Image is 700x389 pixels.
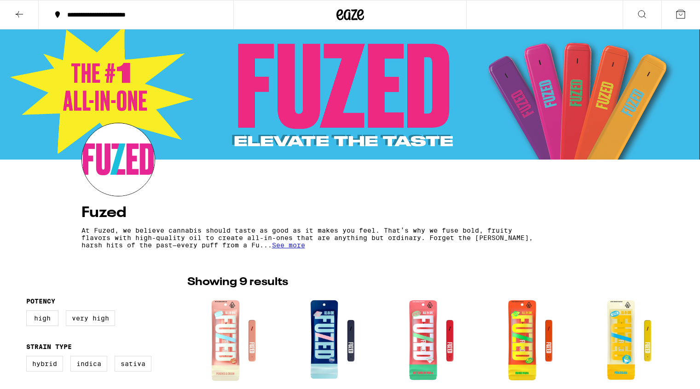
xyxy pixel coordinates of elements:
img: Fuzed - Watermelon Mania AIO - 1g [385,295,476,387]
p: At Fuzed, we believe cannabis should taste as good as it makes you feel. That’s why we fuse bold,... [81,227,538,249]
label: High [26,310,58,326]
p: Showing 9 results [187,275,288,290]
label: Hybrid [26,356,63,372]
label: Very High [66,310,115,326]
legend: Potency [26,297,55,305]
h4: Fuzed [81,206,619,220]
img: Fuzed - Pina Colada AIO - 1g [583,295,674,387]
legend: Strain Type [26,343,72,350]
img: Fuzed - Blueberry Galaxy AIO - 1g [286,295,377,387]
label: Indica [70,356,107,372]
img: Fuzed - Peaches and Cream AIO - 1g [187,295,279,387]
label: Sativa [115,356,151,372]
img: Fuzed - Mango Mama AIO - 1g [484,295,575,387]
img: Fuzed logo [82,123,155,196]
span: See more [272,241,305,249]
